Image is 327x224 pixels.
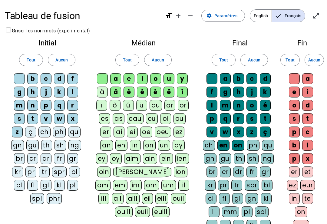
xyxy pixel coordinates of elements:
[260,127,271,137] div: ç
[115,140,127,151] div: en
[5,6,160,25] h1: Tableau de fusion
[246,193,258,204] div: gn
[175,153,189,164] div: ien
[219,56,228,64] span: Tout
[232,193,243,204] div: gl
[14,180,25,191] div: cl
[27,180,38,191] div: fl
[155,193,168,204] div: eill
[289,166,300,177] div: er
[246,87,257,97] div: j
[302,73,313,84] div: a
[54,180,65,191] div: kl
[124,153,141,164] div: aim
[124,73,134,84] div: e
[174,166,188,177] div: ion
[289,193,300,204] div: in
[246,113,257,124] div: s
[302,166,313,177] div: et
[312,12,320,19] mat-icon: open_in_full
[206,100,217,111] div: l
[99,113,110,124] div: es
[250,10,272,22] span: English
[177,73,188,84] div: y
[232,140,244,151] div: on
[110,153,122,164] div: oy
[41,87,51,97] div: j
[152,56,164,64] span: Aucun
[52,166,67,177] div: spr
[115,54,139,66] button: Tout
[187,12,194,19] mat-icon: remove
[146,113,158,124] div: eu
[135,206,150,217] div: euil
[12,166,23,177] div: kr
[233,127,244,137] div: x
[130,140,141,151] div: in
[206,193,216,204] div: cl
[289,87,300,97] div: e
[246,166,257,177] div: fr
[219,153,231,164] div: gu
[5,28,90,34] label: Griser les non-mots (expérimental)
[262,140,274,151] div: qu
[114,127,124,137] div: ai
[287,39,317,47] h2: Fin
[240,54,268,66] button: Aucun
[212,54,236,66] button: Tout
[150,73,161,84] div: o
[209,206,220,217] div: ll
[177,87,188,97] div: î
[94,39,193,47] h2: Médian
[260,166,271,177] div: gr
[173,140,185,151] div: ay
[152,206,169,217] div: euill
[95,180,111,191] div: am
[130,180,142,191] div: im
[26,140,39,151] div: gu
[100,127,111,137] div: er
[164,100,175,111] div: ar
[127,127,138,137] div: ei
[206,127,217,137] div: v
[110,87,121,97] div: â
[255,206,269,217] div: spl
[123,56,132,64] span: Tout
[220,87,231,97] div: g
[234,153,245,164] div: th
[150,87,161,97] div: ê
[27,87,38,97] div: h
[295,206,307,217] div: on
[245,180,259,191] div: spr
[54,113,65,124] div: w
[289,113,300,124] div: s
[246,100,257,111] div: o
[246,73,257,84] div: c
[222,206,239,217] div: mm
[27,153,38,164] div: cr
[220,100,231,111] div: m
[137,87,148,97] div: é
[302,127,313,137] div: c
[305,54,324,66] button: Aucun
[54,140,66,151] div: sh
[14,87,25,97] div: g
[308,56,320,64] span: Aucun
[233,87,244,97] div: h
[160,113,171,124] div: oi
[214,12,237,19] span: Paramètres
[142,193,153,204] div: eil
[110,100,121,111] div: ô
[206,87,217,97] div: f
[67,180,78,191] div: pl
[289,127,300,137] div: p
[41,113,51,124] div: v
[161,180,176,191] div: um
[302,140,313,151] div: l
[247,153,259,164] div: sh
[113,180,127,191] div: em
[173,113,186,124] div: ou
[204,153,216,164] div: gn
[12,127,23,137] div: z
[98,193,109,204] div: ill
